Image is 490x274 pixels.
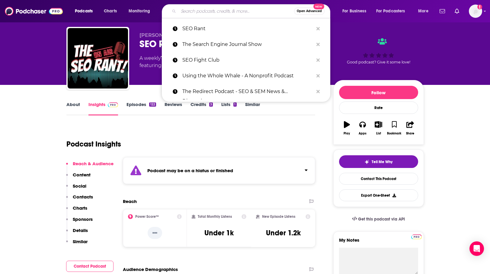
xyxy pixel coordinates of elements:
[297,10,322,13] span: Open Advanced
[437,6,447,16] a: Show notifications dropdown
[66,239,88,250] button: Similar
[262,214,295,219] h2: New Episode Listens
[127,102,156,115] a: Episodes122
[342,7,366,15] span: For Business
[73,172,91,178] p: Content
[359,132,367,135] div: Apps
[165,102,182,115] a: Reviews
[162,52,330,68] a: SEO Fight Club
[191,102,213,115] a: Credits3
[411,234,422,239] a: Pro website
[182,21,313,37] p: SEO Rant
[124,6,158,16] button: open menu
[182,68,313,84] p: Using the Whole Whale - A Nonprofit Podcast
[147,168,233,173] strong: Podcast may be on a hiatus or finished
[347,60,410,64] span: Good podcast? Give it some love!
[71,6,101,16] button: open menu
[139,62,209,69] span: featuring
[339,237,418,248] label: My Notes
[162,21,330,37] a: SEO Rant
[66,205,87,216] button: Charts
[149,102,156,107] div: 122
[313,4,324,9] span: New
[452,6,462,16] a: Show notifications dropdown
[364,160,369,164] img: tell me why sparkle
[148,227,162,239] p: --
[469,241,484,256] div: Open Intercom Messenger
[370,117,386,139] button: List
[387,132,401,135] div: Bookmark
[221,102,236,115] a: Lists1
[162,37,330,52] a: The Search Engine Journal Show
[75,7,93,15] span: Podcasts
[73,216,93,222] p: Sponsors
[66,227,88,239] button: Details
[139,32,183,38] span: [PERSON_NAME]
[294,8,325,15] button: Open AdvancedNew
[339,189,418,201] button: Export One-Sheet
[339,173,418,185] a: Contact This Podcast
[376,132,381,135] div: List
[66,183,86,194] button: Social
[66,161,114,172] button: Reach & Audience
[477,5,482,9] svg: Add a profile image
[182,84,313,99] p: The Redirect Podcast - SEO & SEM News & Discussions
[266,228,301,237] h3: Under 1.2k
[339,117,355,139] button: Play
[347,212,410,227] a: Get this podcast via API
[469,5,482,18] button: Show profile menu
[68,28,128,89] img: SEO Rant Podcast
[411,234,422,239] img: Podchaser Pro
[414,6,436,16] button: open menu
[108,102,118,107] img: Podchaser Pro
[402,117,418,139] button: Share
[198,214,232,219] h2: Total Monthly Listens
[386,117,402,139] button: Bookmark
[123,266,178,272] h2: Audience Demographics
[233,102,236,107] div: 1
[372,160,392,164] span: Tell Me Why
[123,157,315,184] section: Click to expand status details
[245,102,260,115] a: Similar
[204,228,234,237] h3: Under 1k
[100,6,120,16] a: Charts
[73,194,93,200] p: Contacts
[73,205,87,211] p: Charts
[469,5,482,18] img: User Profile
[73,161,114,166] p: Reach & Audience
[66,261,114,272] button: Contact Podcast
[168,4,336,18] div: Search podcasts, credits, & more...
[129,7,150,15] span: Monitoring
[182,37,313,52] p: The Search Engine Journal Show
[333,32,424,70] div: Good podcast? Give it some love!
[406,132,414,135] div: Share
[66,194,93,205] button: Contacts
[66,172,91,183] button: Content
[104,7,117,15] span: Charts
[182,52,313,68] p: SEO Fight Club
[178,6,294,16] input: Search podcasts, credits, & more...
[73,227,88,233] p: Details
[418,7,428,15] span: More
[66,102,80,115] a: About
[209,102,213,107] div: 3
[88,102,118,115] a: InsightsPodchaser Pro
[162,84,330,99] a: The Redirect Podcast - SEO & SEM News & Discussions
[161,55,189,61] a: Technology
[338,6,374,16] button: open menu
[469,5,482,18] span: Logged in as patiencebaldacci
[358,217,405,222] span: Get this podcast via API
[355,117,370,139] button: Apps
[66,216,93,227] button: Sponsors
[66,140,121,149] h1: Podcast Insights
[73,239,88,244] p: Similar
[73,183,86,189] p: Social
[5,5,63,17] img: Podchaser - Follow, Share and Rate Podcasts
[162,68,330,84] a: Using the Whole Whale - A Nonprofit Podcast
[372,6,414,16] button: open menu
[339,86,418,99] button: Follow
[123,198,137,204] h2: Reach
[339,102,418,114] div: Rate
